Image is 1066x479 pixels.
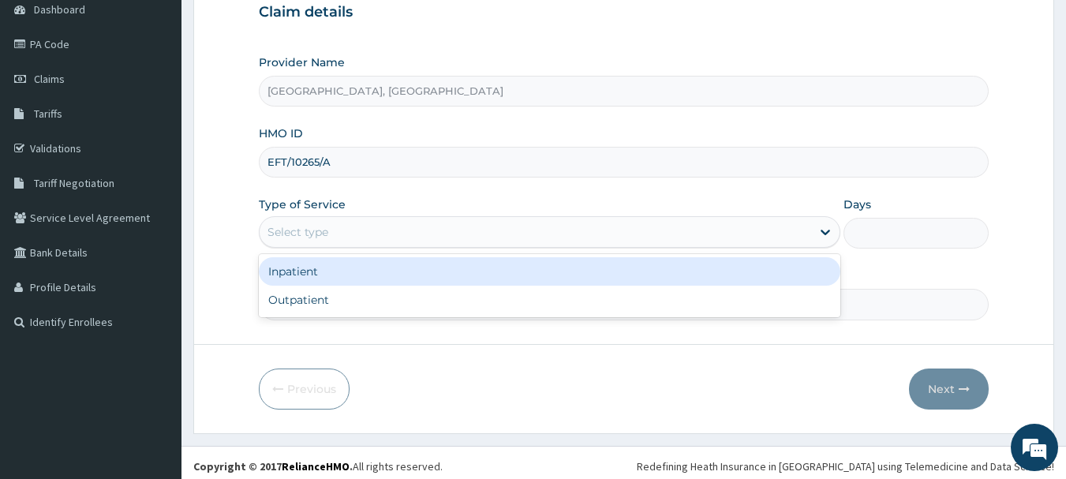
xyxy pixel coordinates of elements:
[259,286,840,314] div: Outpatient
[259,54,345,70] label: Provider Name
[259,125,303,141] label: HMO ID
[29,79,64,118] img: d_794563401_company_1708531726252_794563401
[637,458,1054,474] div: Redefining Heath Insurance in [GEOGRAPHIC_DATA] using Telemedicine and Data Science!
[193,459,353,473] strong: Copyright © 2017 .
[34,107,62,121] span: Tariffs
[267,224,328,240] div: Select type
[259,4,989,21] h3: Claim details
[909,369,989,410] button: Next
[259,369,350,410] button: Previous
[34,2,85,17] span: Dashboard
[843,196,871,212] label: Days
[34,176,114,190] span: Tariff Negotiation
[82,88,265,109] div: Chat with us now
[259,196,346,212] label: Type of Service
[259,8,297,46] div: Minimize live chat window
[92,140,218,300] span: We're online!
[259,257,840,286] div: Inpatient
[259,147,989,178] input: Enter HMO ID
[8,315,301,370] textarea: Type your message and hit 'Enter'
[282,459,350,473] a: RelianceHMO
[34,72,65,86] span: Claims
